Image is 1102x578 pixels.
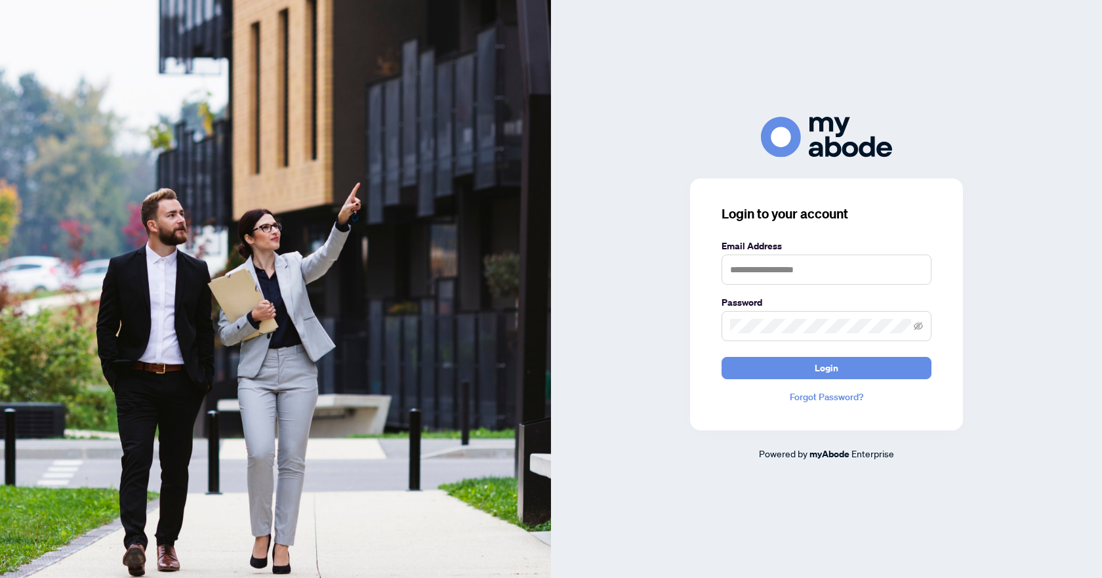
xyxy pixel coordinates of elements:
span: Login [815,358,838,379]
h3: Login to your account [722,205,931,223]
label: Email Address [722,239,931,253]
span: eye-invisible [914,321,923,331]
button: Login [722,357,931,379]
span: Powered by [759,447,807,459]
label: Password [722,295,931,310]
a: Forgot Password? [722,390,931,404]
span: Enterprise [851,447,894,459]
img: ma-logo [761,117,892,157]
a: myAbode [809,447,849,461]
